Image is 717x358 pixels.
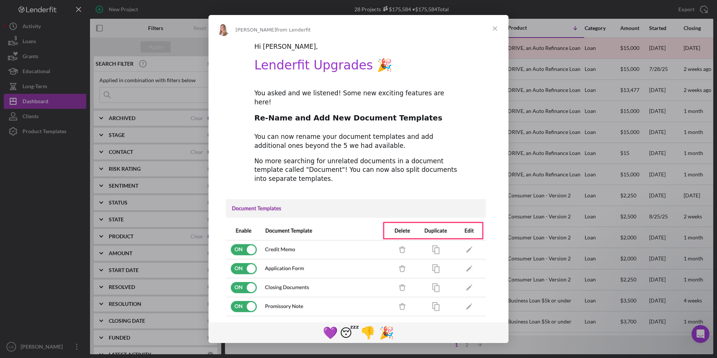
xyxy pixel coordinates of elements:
span: 🎉 [379,326,394,340]
div: No more searching for unrelated documents in a document template called "Document"! You can now a... [254,157,463,184]
h1: Lenderfit Upgrades 🎉 [254,58,463,78]
div: You asked and we listened! Some new exciting features are here! [254,89,463,107]
h2: Re-Name and Add New Document Templates [254,113,463,127]
span: sleeping reaction [340,323,358,341]
div: You can now rename your document templates and add additional ones beyond the 5 we had available. [254,132,463,150]
span: Close [481,15,508,42]
span: [PERSON_NAME] [235,27,276,33]
div: Hi [PERSON_NAME], [254,42,463,51]
span: 1 reaction [358,323,377,341]
span: purple heart reaction [321,323,340,341]
img: Profile image for Allison [217,24,229,36]
span: tada reaction [377,323,396,341]
span: 👎 [360,326,375,340]
span: 😴 [340,326,359,340]
span: from Lenderfit [276,27,311,33]
span: 💜 [323,326,338,340]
